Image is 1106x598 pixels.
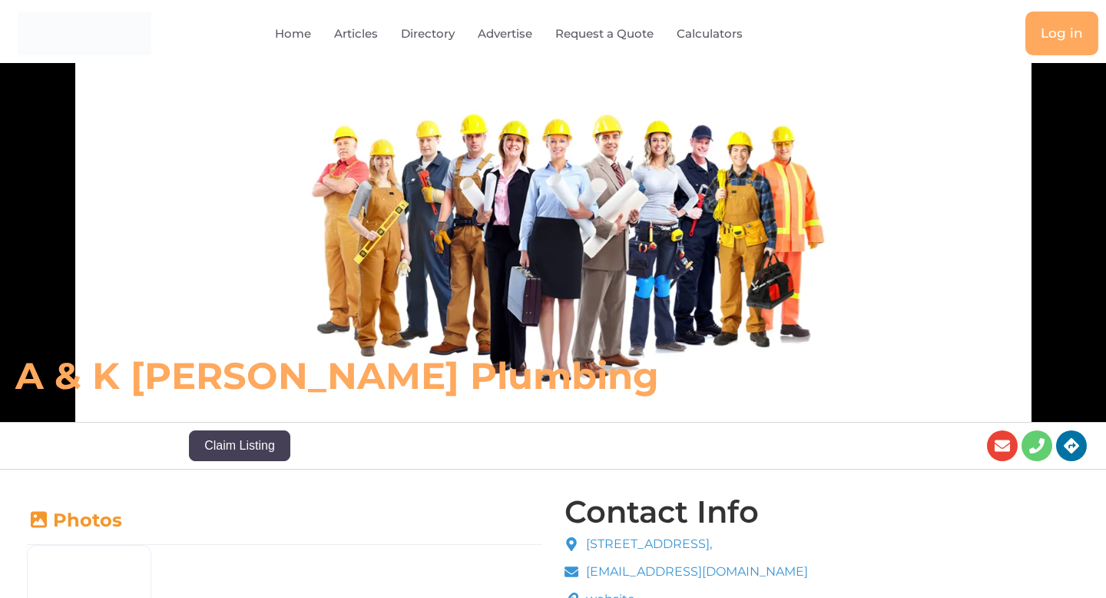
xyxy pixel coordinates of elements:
[1025,12,1098,55] a: Log in
[27,509,122,531] a: Photos
[1041,27,1083,40] span: Log in
[565,497,759,527] h4: Contact Info
[555,16,654,51] a: Request a Quote
[401,16,455,51] a: Directory
[15,353,767,399] h6: A & K [PERSON_NAME] Plumbing
[275,16,311,51] a: Home
[478,16,532,51] a: Advertise
[189,430,290,461] button: Claim Listing
[677,16,743,51] a: Calculators
[565,563,808,581] a: [EMAIL_ADDRESS][DOMAIN_NAME]
[582,563,808,581] span: [EMAIL_ADDRESS][DOMAIN_NAME]
[226,16,826,51] nav: Menu
[334,16,378,51] a: Articles
[582,535,712,553] span: [STREET_ADDRESS],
